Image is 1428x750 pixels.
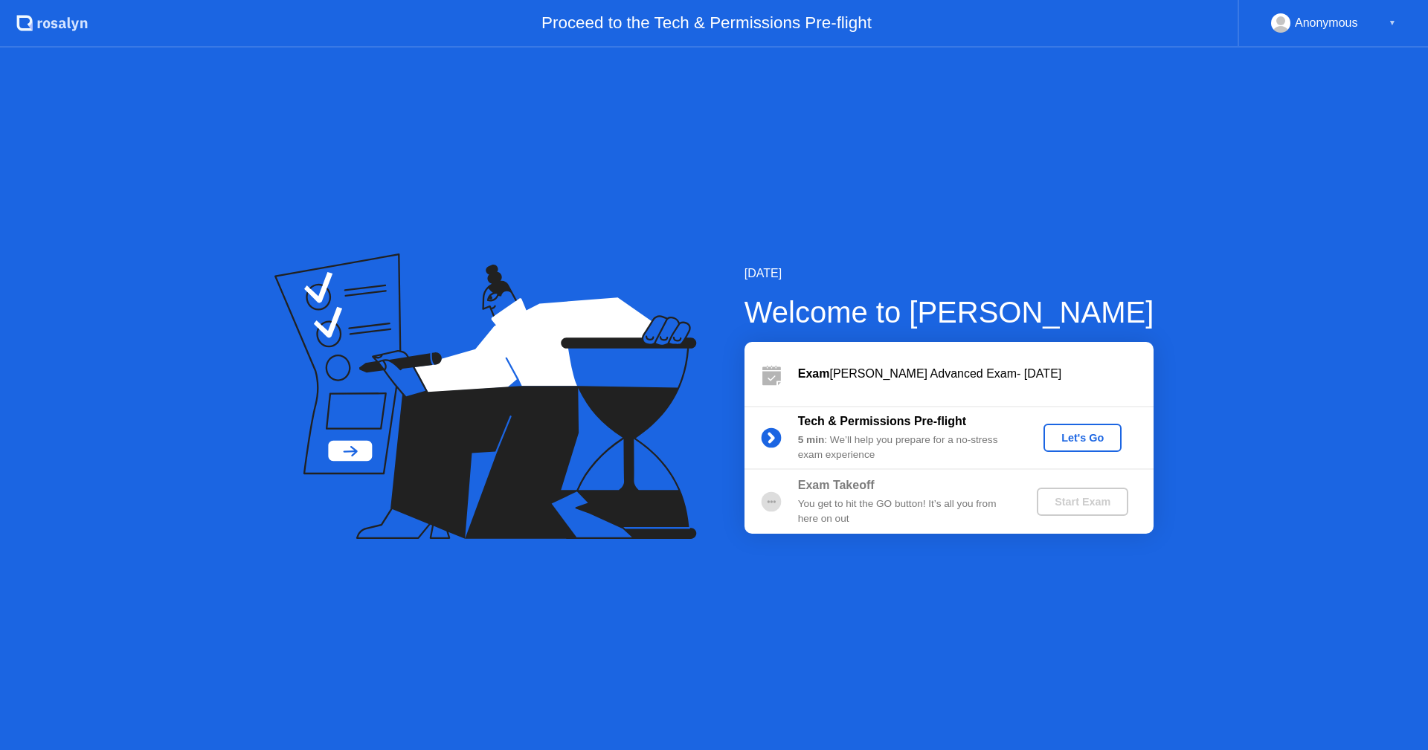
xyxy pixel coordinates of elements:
div: You get to hit the GO button! It’s all you from here on out [798,497,1012,527]
button: Start Exam [1037,488,1128,516]
div: Let's Go [1049,432,1116,444]
div: Start Exam [1043,496,1122,508]
b: Exam Takeoff [798,479,875,491]
div: ▼ [1389,13,1396,33]
b: Exam [798,367,830,380]
div: [DATE] [744,265,1154,282]
div: Anonymous [1295,13,1358,33]
b: Tech & Permissions Pre-flight [798,415,966,427]
div: Welcome to [PERSON_NAME] [744,290,1154,334]
b: 5 min [798,434,825,445]
button: Let's Go [1043,424,1122,452]
div: [PERSON_NAME] Advanced Exam- [DATE] [798,365,1154,383]
div: : We’ll help you prepare for a no-stress exam experience [798,433,1012,463]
